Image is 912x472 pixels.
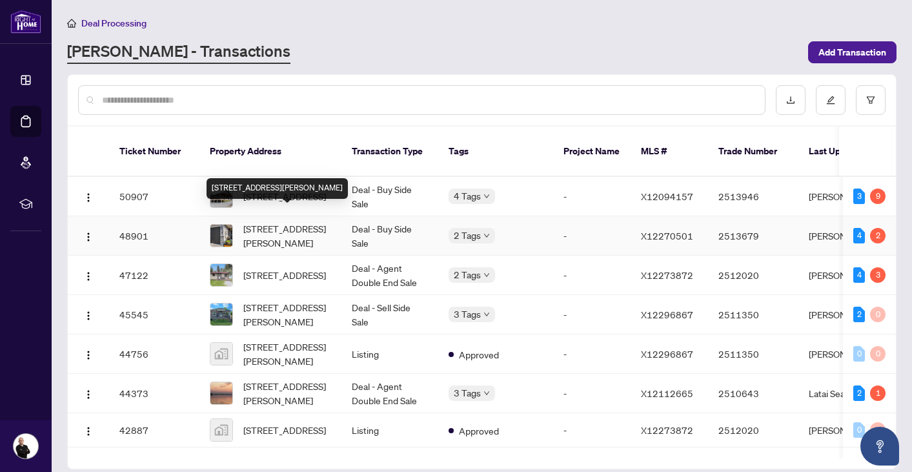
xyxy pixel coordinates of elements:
td: Deal - Buy Side Sale [341,177,438,216]
span: 2 Tags [454,228,481,243]
button: Logo [78,420,99,440]
td: 2511350 [708,295,798,334]
button: edit [816,85,846,115]
td: 2511350 [708,334,798,374]
div: 3 [853,189,865,204]
span: down [483,272,490,278]
span: [STREET_ADDRESS] [243,423,326,437]
td: Deal - Sell Side Sale [341,295,438,334]
span: X12112665 [641,387,693,399]
th: Last Updated By [798,127,895,177]
img: Logo [83,389,94,400]
img: logo [10,10,41,34]
th: MLS # [631,127,708,177]
span: filter [866,96,875,105]
span: X12270501 [641,230,693,241]
img: thumbnail-img [210,382,232,404]
div: 0 [870,422,886,438]
img: Logo [83,426,94,436]
img: thumbnail-img [210,419,232,441]
button: Logo [78,225,99,246]
a: [PERSON_NAME] - Transactions [67,41,290,64]
span: 3 Tags [454,385,481,400]
span: X12273872 [641,269,693,281]
td: - [553,216,631,256]
th: Property Address [199,127,341,177]
span: down [483,232,490,239]
td: - [553,295,631,334]
td: - [553,256,631,295]
div: 4 [853,228,865,243]
td: [PERSON_NAME] [798,413,895,447]
span: down [483,311,490,318]
td: Latai Seadat [798,374,895,413]
span: down [483,193,490,200]
span: [STREET_ADDRESS] [243,268,326,282]
span: 3 Tags [454,307,481,322]
div: 0 [870,307,886,322]
span: 4 Tags [454,189,481,203]
span: X12094157 [641,190,693,202]
td: Deal - Buy Side Sale [341,216,438,256]
td: 45545 [109,295,199,334]
img: Logo [83,311,94,321]
td: - [553,334,631,374]
td: 48901 [109,216,199,256]
td: 42887 [109,413,199,447]
td: Listing [341,334,438,374]
button: Add Transaction [808,41,897,63]
td: 50907 [109,177,199,216]
td: 2513946 [708,177,798,216]
div: 3 [870,267,886,283]
img: Profile Icon [14,434,38,458]
th: Transaction Type [341,127,438,177]
div: 4 [853,267,865,283]
img: Logo [83,192,94,203]
span: Approved [459,424,499,438]
th: Trade Number [708,127,798,177]
img: thumbnail-img [210,303,232,325]
div: 9 [870,189,886,204]
td: Deal - Agent Double End Sale [341,374,438,413]
span: [STREET_ADDRESS][PERSON_NAME] [243,379,331,407]
span: Approved [459,347,499,362]
button: Open asap [860,427,899,466]
td: 44373 [109,374,199,413]
td: - [553,177,631,216]
span: [STREET_ADDRESS][PERSON_NAME] [243,340,331,368]
td: 2512020 [708,256,798,295]
div: 2 [853,307,865,322]
td: Listing [341,413,438,447]
td: [PERSON_NAME] [798,256,895,295]
button: download [776,85,806,115]
th: Tags [438,127,553,177]
div: [STREET_ADDRESS][PERSON_NAME] [207,178,348,199]
button: Logo [78,383,99,404]
button: Logo [78,186,99,207]
td: 2510643 [708,374,798,413]
button: Logo [78,265,99,285]
button: Logo [78,304,99,325]
button: Logo [78,344,99,364]
td: 2513679 [708,216,798,256]
span: Add Transaction [818,42,886,63]
td: [PERSON_NAME] [798,334,895,374]
span: download [786,96,795,105]
td: Deal - Agent Double End Sale [341,256,438,295]
span: [STREET_ADDRESS][PERSON_NAME] [243,300,331,329]
td: - [553,374,631,413]
button: filter [856,85,886,115]
td: [PERSON_NAME] [798,295,895,334]
th: Project Name [553,127,631,177]
div: 2 [870,228,886,243]
td: 47122 [109,256,199,295]
td: [PERSON_NAME] [798,216,895,256]
img: thumbnail-img [210,225,232,247]
img: Logo [83,350,94,360]
td: [PERSON_NAME] [798,177,895,216]
th: Ticket Number [109,127,199,177]
img: thumbnail-img [210,343,232,365]
td: 44756 [109,334,199,374]
span: X12296867 [641,309,693,320]
img: Logo [83,232,94,242]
